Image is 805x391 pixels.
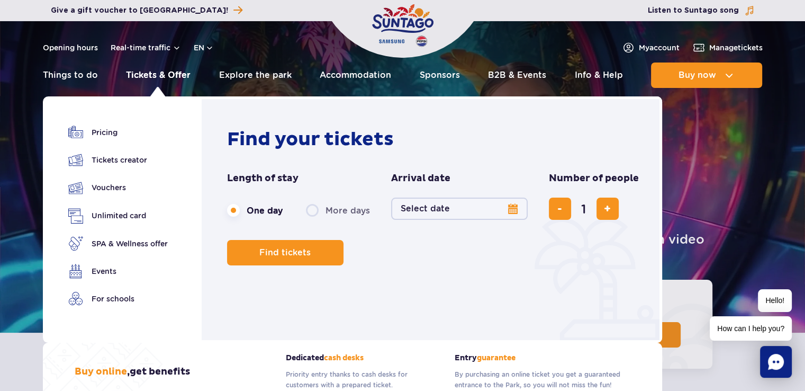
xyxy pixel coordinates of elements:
[622,41,680,54] a: Myaccount
[227,199,283,221] label: One day
[68,180,168,196] a: Vouchers
[758,289,792,312] span: Hello!
[488,63,546,88] a: B2B & Events
[575,63,623,88] a: Info & Help
[596,198,619,220] button: add ticket
[286,369,439,390] p: Priority entry thanks to cash desks for customers with a prepared ticket.
[227,128,394,151] strong: Find your tickets
[259,248,311,257] span: Find tickets
[760,346,792,378] div: Chat
[549,198,571,220] button: remove ticket
[549,172,639,185] span: Number of people
[111,43,181,52] button: Real-time traffic
[455,369,630,390] p: By purchasing an online ticket you get a guaranteed entrance to the Park, so you will not miss th...
[75,366,190,378] h3: , get benefits
[43,63,98,88] a: Things to do
[68,264,168,279] a: Events
[477,353,515,362] span: guarantee
[306,199,370,221] label: More days
[219,63,292,88] a: Explore the park
[68,291,168,306] a: For schools
[420,63,460,88] a: Sponsors
[68,153,168,167] a: Tickets creator
[391,198,528,220] button: Select date
[639,42,680,53] span: My account
[75,366,127,378] span: Buy online
[68,236,168,251] a: SPA & Wellness offer
[43,42,98,53] a: Opening hours
[126,63,191,88] a: Tickets & Offer
[571,196,596,221] input: number of tickets
[709,42,763,53] span: Manage tickets
[286,353,439,362] strong: Dedicated
[227,172,299,185] span: Length of stay
[68,208,168,224] a: Unlimited card
[227,240,343,265] button: Find tickets
[455,353,630,362] strong: Entry
[227,172,639,265] form: Planning your visit to Park of Poland
[710,316,792,341] span: How can I help you?
[692,41,763,54] a: Managetickets
[194,42,214,53] button: en
[651,63,762,88] button: Buy now
[679,70,716,80] span: Buy now
[68,125,168,140] a: Pricing
[320,63,391,88] a: Accommodation
[391,172,450,185] span: Arrival date
[324,353,364,362] span: cash desks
